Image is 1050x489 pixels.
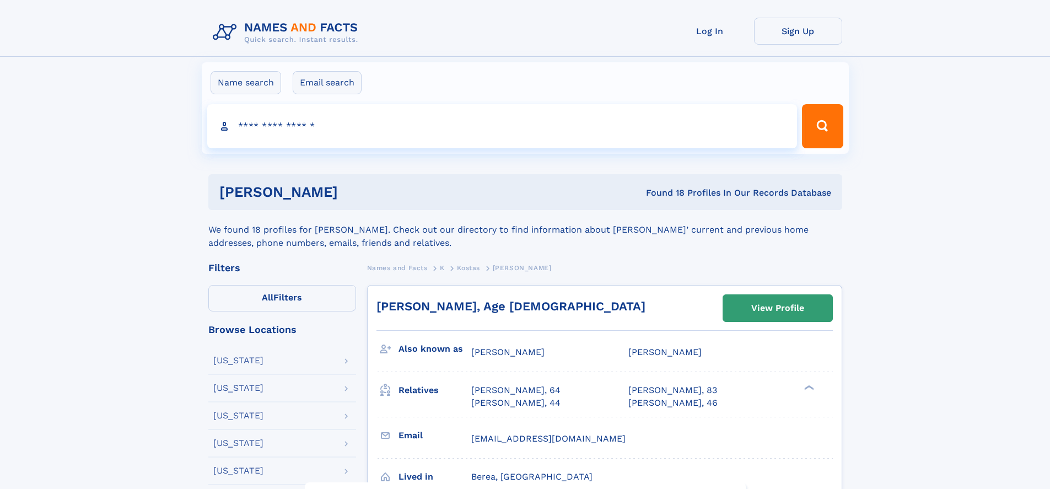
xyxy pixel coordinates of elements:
[211,71,281,94] label: Name search
[751,295,804,321] div: View Profile
[219,185,492,199] h1: [PERSON_NAME]
[208,210,842,250] div: We found 18 profiles for [PERSON_NAME]. Check out our directory to find information about [PERSON...
[367,261,428,275] a: Names and Facts
[262,292,273,303] span: All
[213,411,263,420] div: [US_STATE]
[207,104,798,148] input: search input
[213,439,263,448] div: [US_STATE]
[723,295,832,321] a: View Profile
[399,381,471,400] h3: Relatives
[208,263,356,273] div: Filters
[471,347,545,357] span: [PERSON_NAME]
[208,285,356,311] label: Filters
[492,187,831,199] div: Found 18 Profiles In Our Records Database
[628,347,702,357] span: [PERSON_NAME]
[471,397,561,409] a: [PERSON_NAME], 44
[628,397,718,409] a: [PERSON_NAME], 46
[376,299,645,313] a: [PERSON_NAME], Age [DEMOGRAPHIC_DATA]
[399,426,471,445] h3: Email
[666,18,754,45] a: Log In
[208,325,356,335] div: Browse Locations
[802,104,843,148] button: Search Button
[440,261,445,275] a: K
[457,264,480,272] span: Kostas
[399,340,471,358] h3: Also known as
[457,261,480,275] a: Kostas
[399,467,471,486] h3: Lived in
[440,264,445,272] span: K
[208,18,367,47] img: Logo Names and Facts
[471,384,561,396] a: [PERSON_NAME], 64
[213,384,263,393] div: [US_STATE]
[801,384,815,391] div: ❯
[628,384,717,396] a: [PERSON_NAME], 83
[493,264,552,272] span: [PERSON_NAME]
[213,466,263,475] div: [US_STATE]
[754,18,842,45] a: Sign Up
[471,471,593,482] span: Berea, [GEOGRAPHIC_DATA]
[213,356,263,365] div: [US_STATE]
[471,433,626,444] span: [EMAIL_ADDRESS][DOMAIN_NAME]
[293,71,362,94] label: Email search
